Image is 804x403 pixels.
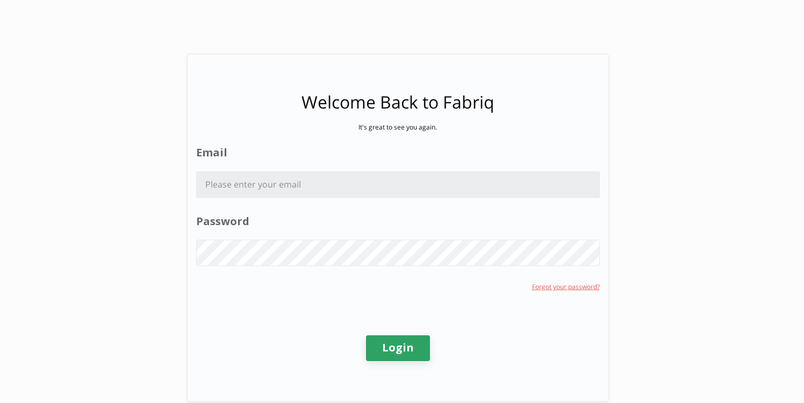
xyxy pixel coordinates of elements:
button: Login [366,335,430,361]
label: Password [196,214,600,229]
input: Please enter your email [197,172,599,197]
div: Forgot your password? [532,282,600,291]
p: It's great to see you again. [358,123,437,132]
h2: Welcome Back to Fabriq [301,90,494,114]
label: Email [196,145,600,161]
